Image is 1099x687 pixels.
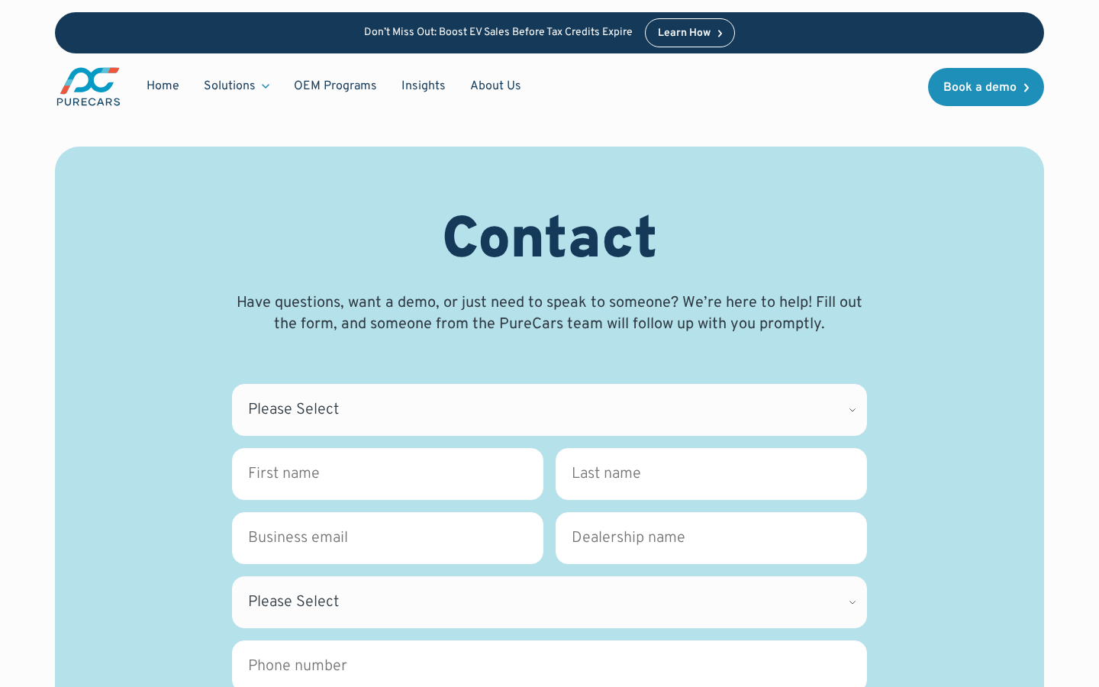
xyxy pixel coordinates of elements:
a: Insights [389,72,458,101]
div: Solutions [192,72,282,101]
h1: Contact [442,208,658,277]
a: Home [134,72,192,101]
input: Business email [232,512,543,564]
input: First name [232,448,543,500]
p: Have questions, want a demo, or just need to speak to someone? We’re here to help! Fill out the f... [232,292,867,335]
input: Last name [556,448,867,500]
p: Don’t Miss Out: Boost EV Sales Before Tax Credits Expire [364,27,633,40]
div: Solutions [204,78,256,95]
a: Learn How [645,18,736,47]
a: About Us [458,72,533,101]
input: Dealership name [556,512,867,564]
a: Book a demo [928,68,1044,106]
div: Learn How [658,28,711,39]
div: Book a demo [943,82,1017,94]
a: main [55,66,122,108]
a: OEM Programs [282,72,389,101]
img: purecars logo [55,66,122,108]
